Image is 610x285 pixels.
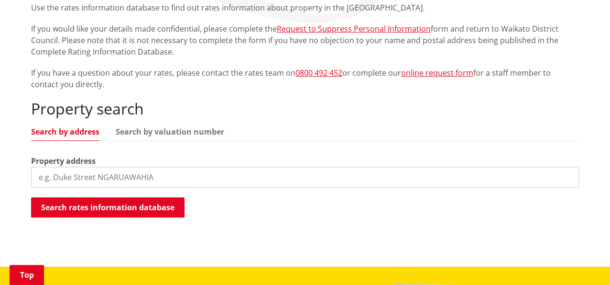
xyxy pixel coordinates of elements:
[31,67,579,90] p: If you have a question about your rates, please contact the rates team on or complete our for a s...
[31,197,185,217] button: Search rates information database
[31,100,579,118] h2: Property search
[295,68,342,78] a: 0800 492 452
[401,68,473,78] a: online request form
[31,167,579,188] input: e.g. Duke Street NGARUAWAHIA
[31,23,579,57] p: If you would like your details made confidential, please complete the form and return to Waikato ...
[31,128,99,136] a: Search by address
[116,128,224,136] a: Search by valuation number
[566,245,600,279] iframe: Messenger Launcher
[31,155,96,167] label: Property address
[31,2,579,13] p: Use the rates information database to find out rates information about property in the [GEOGRAPHI...
[277,23,431,34] a: Request to Suppress Personal Information
[10,265,44,285] a: Top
